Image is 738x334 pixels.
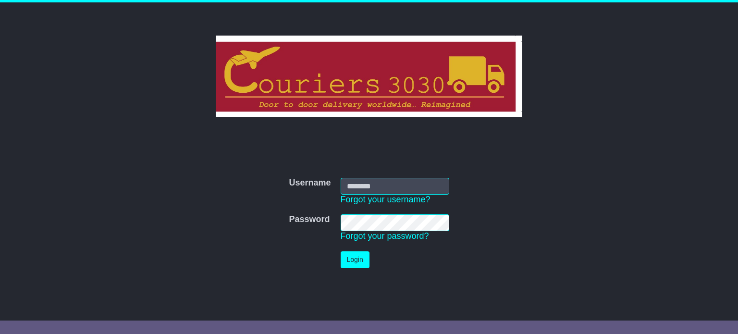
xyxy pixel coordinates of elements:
[341,195,430,204] a: Forgot your username?
[289,214,330,225] label: Password
[341,231,429,241] a: Forgot your password?
[341,251,369,268] button: Login
[289,178,331,188] label: Username
[216,36,523,117] img: Couriers 3030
